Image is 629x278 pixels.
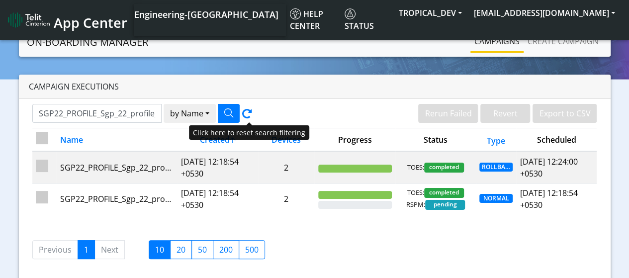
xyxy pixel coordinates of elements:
span: Engineering-[GEOGRAPHIC_DATA] [134,8,278,20]
th: Created [178,128,258,152]
span: completed [424,188,464,198]
div: SGP22_PROFILE_Sgp_22_profile_assign_[DATE] [60,162,174,174]
img: logo-telit-cinterion-gw-new.png [8,12,50,28]
span: [DATE] 12:24:00 +0530 [520,156,577,179]
td: [DATE] 12:18:54 +0530 [178,151,258,183]
span: RSPM: [406,200,425,210]
td: 2 [258,183,315,214]
a: Your current platform instance [134,4,278,24]
div: Click here to reset search filtering [189,125,309,140]
button: TROPICAL_DEV [393,4,468,22]
button: Revert [480,104,530,123]
a: Help center [286,4,341,36]
span: App Center [54,13,127,32]
td: 2 [258,151,315,183]
span: pending [425,200,465,210]
th: Name [56,128,177,152]
th: Status [395,128,476,152]
a: On-Boarding Manager [27,32,148,52]
label: 50 [191,240,213,259]
a: App Center [8,9,126,31]
button: [EMAIL_ADDRESS][DOMAIN_NAME] [468,4,621,22]
label: 10 [149,240,171,259]
th: Progress [314,128,395,152]
span: NORMAL [479,194,513,203]
a: Campaigns [470,31,524,51]
th: Scheduled [516,128,597,152]
span: TOES: [407,188,424,198]
span: completed [424,163,464,173]
a: Create campaign [524,31,603,51]
label: 20 [170,240,192,259]
button: Export to CSV [533,104,597,123]
input: Search Campaigns [32,104,162,123]
img: status.svg [345,8,356,19]
a: 1 [78,240,95,259]
img: knowledge.svg [290,8,301,19]
button: by Name [164,104,216,123]
span: TOES: [407,163,424,173]
span: [DATE] 12:18:54 +0530 [520,187,577,210]
th: Type [476,128,516,152]
a: Status [341,4,393,36]
button: Rerun Failed [418,104,478,123]
div: SGP22_PROFILE_Sgp_22_profile_assign_[DATE] [60,193,174,205]
span: Status [345,8,374,31]
div: Campaign Executions [19,75,611,99]
span: Help center [290,8,323,31]
label: 500 [239,240,265,259]
span: ROLLBACK [479,163,513,172]
label: 200 [213,240,239,259]
td: [DATE] 12:18:54 +0530 [178,183,258,214]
